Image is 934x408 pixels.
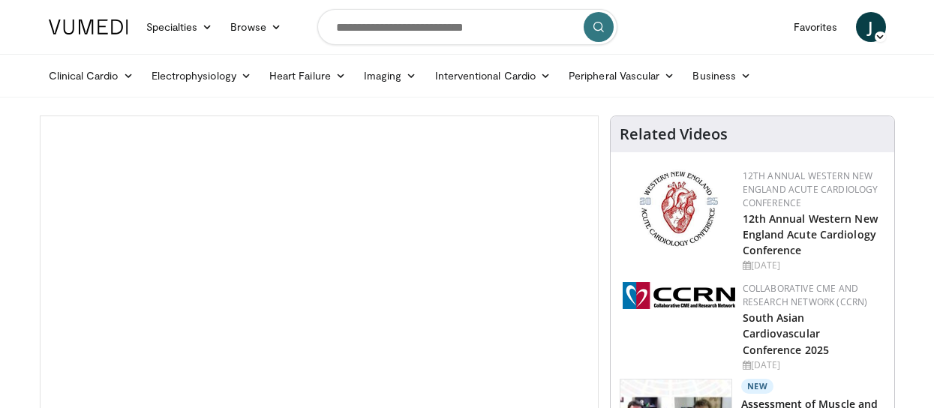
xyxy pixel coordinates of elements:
[856,12,886,42] a: J
[785,12,847,42] a: Favorites
[637,169,720,248] img: 0954f259-7907-4053-a817-32a96463ecc8.png.150x105_q85_autocrop_double_scale_upscale_version-0.2.png
[143,61,260,91] a: Electrophysiology
[40,61,143,91] a: Clinical Cardio
[137,12,222,42] a: Specialties
[49,19,128,34] img: VuMedi Logo
[355,61,426,91] a: Imaging
[426,61,560,91] a: Interventional Cardio
[317,9,617,45] input: Search topics, interventions
[743,310,830,356] a: South Asian Cardiovascular Conference 2025
[743,211,878,257] a: 12th Annual Western New England Acute Cardiology Conference
[741,379,774,394] p: New
[743,169,878,209] a: 12th Annual Western New England Acute Cardiology Conference
[560,61,683,91] a: Peripheral Vascular
[260,61,355,91] a: Heart Failure
[743,358,882,372] div: [DATE]
[221,12,290,42] a: Browse
[683,61,760,91] a: Business
[743,282,868,308] a: Collaborative CME and Research Network (CCRN)
[623,282,735,309] img: a04ee3ba-8487-4636-b0fb-5e8d268f3737.png.150x105_q85_autocrop_double_scale_upscale_version-0.2.png
[620,125,728,143] h4: Related Videos
[743,259,882,272] div: [DATE]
